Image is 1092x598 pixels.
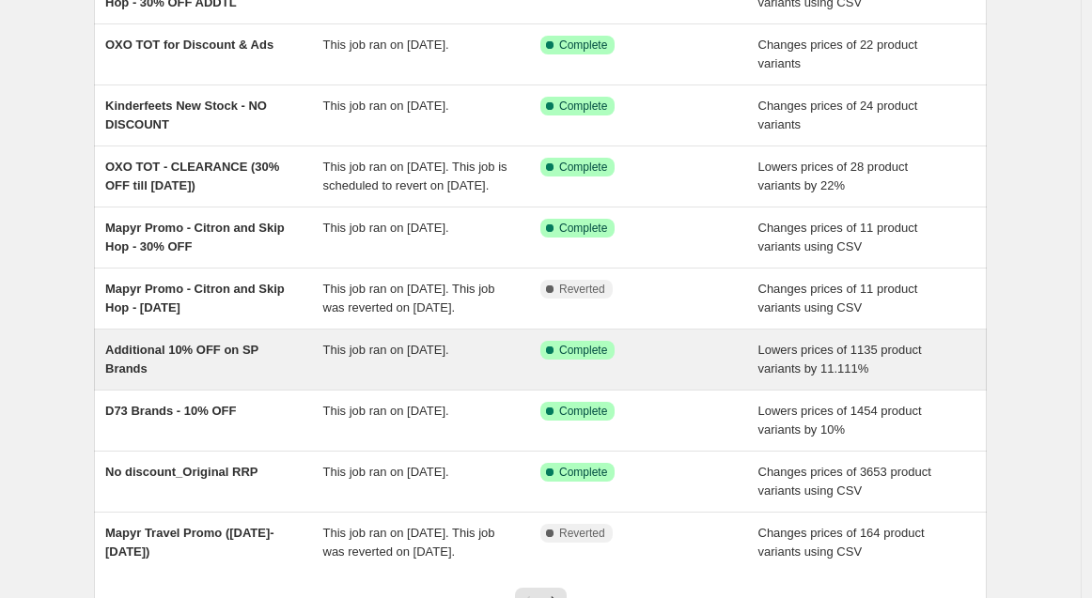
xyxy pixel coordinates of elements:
[105,38,273,52] span: OXO TOT for Discount & Ads
[559,99,607,114] span: Complete
[105,160,279,192] span: OXO TOT - CLEARANCE (30% OFF till [DATE])
[758,99,918,131] span: Changes prices of 24 product variants
[105,404,236,418] span: D73 Brands - 10% OFF
[758,343,922,376] span: Lowers prices of 1135 product variants by 11.111%
[323,38,449,52] span: This job ran on [DATE].
[559,343,607,358] span: Complete
[323,221,449,235] span: This job ran on [DATE].
[323,526,495,559] span: This job ran on [DATE]. This job was reverted on [DATE].
[105,282,285,314] span: Mapyr Promo - Citron and Skip Hop - [DATE]
[758,526,925,559] span: Changes prices of 164 product variants using CSV
[559,38,607,53] span: Complete
[105,465,258,479] span: No discount_Original RRP
[323,99,449,113] span: This job ran on [DATE].
[559,282,605,297] span: Reverted
[758,221,918,253] span: Changes prices of 11 product variants using CSV
[758,465,931,498] span: Changes prices of 3653 product variants using CSV
[559,465,607,480] span: Complete
[105,99,267,131] span: Kinderfeets New Stock - NO DISCOUNT
[105,343,258,376] span: Additional 10% OFF on SP Brands
[559,526,605,541] span: Reverted
[323,282,495,314] span: This job ran on [DATE]. This job was reverted on [DATE].
[323,465,449,479] span: This job ran on [DATE].
[559,221,607,236] span: Complete
[758,38,918,70] span: Changes prices of 22 product variants
[323,404,449,418] span: This job ran on [DATE].
[758,160,909,192] span: Lowers prices of 28 product variants by 22%
[758,404,922,437] span: Lowers prices of 1454 product variants by 10%
[323,160,507,192] span: This job ran on [DATE]. This job is scheduled to revert on [DATE].
[559,404,607,419] span: Complete
[758,282,918,314] span: Changes prices of 11 product variants using CSV
[105,221,285,253] span: Mapyr Promo - Citron and Skip Hop - 30% OFF
[323,343,449,357] span: This job ran on [DATE].
[105,526,274,559] span: Mapyr Travel Promo ([DATE]-[DATE])
[559,160,607,175] span: Complete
